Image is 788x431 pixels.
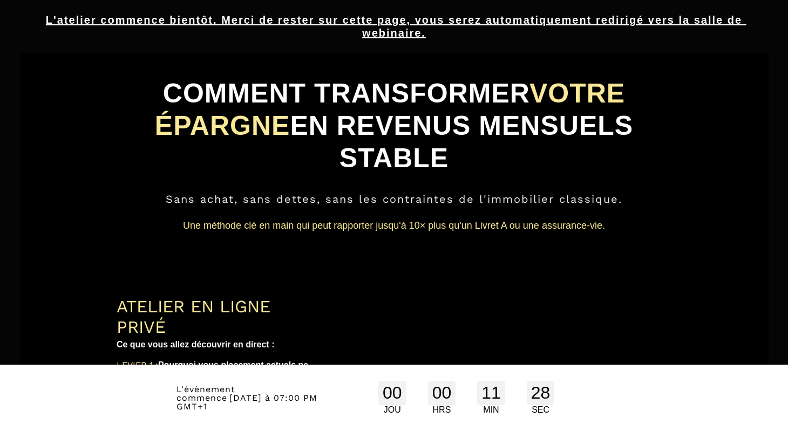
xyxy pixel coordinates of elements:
[428,381,456,405] div: 00
[428,405,456,415] div: HRS
[477,405,505,415] div: MIN
[117,340,275,349] b: Ce que vous allez découvrir en direct :
[166,193,622,206] span: Sans achat, sans dettes, sans les contraintes de l'immobilier classique.
[527,405,555,415] div: SEC
[117,72,671,180] h1: COMMENT TRANSFORMER EN REVENUS MENSUELS STABLE
[117,360,311,390] b: Pourquoi vous placement actuels ne suffisent plus à protéger votre épargne contre l'inflation et ...
[176,393,317,412] span: [DATE] à 07:00 PM GMT+1
[527,381,555,405] div: 28
[46,14,746,39] u: L'atelier commence bientôt. Merci de rester sur cette page, vous serez automatiquement redirigé v...
[378,405,406,415] div: JOU
[176,384,235,403] span: L'évènement commence
[117,296,312,337] div: ATELIER EN LIGNE PRIVÉ
[183,220,605,231] span: Une méthode clé en main qui peut rapporter jusqu'à 10× plus qu'un Livret A ou une assurance-vie.
[378,381,406,405] div: 00
[477,381,505,405] div: 11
